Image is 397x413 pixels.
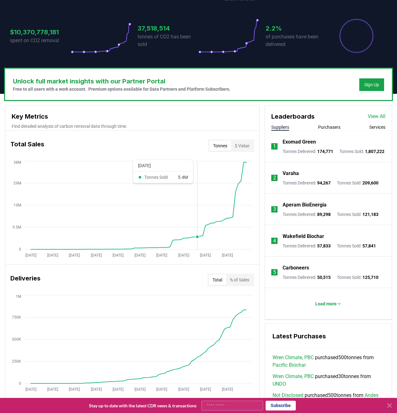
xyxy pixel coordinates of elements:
[13,225,21,229] tspan: 9.5M
[12,112,253,121] h3: Key Metrics
[337,243,376,249] p: Tonnes Sold :
[283,201,327,209] a: Aperam BioEnergia
[283,148,333,155] p: Tonnes Delivered :
[10,37,71,44] p: spent on CO2 removal
[14,181,21,185] tspan: 29M
[135,387,146,392] tspan: [DATE]
[317,275,331,280] span: 50,515
[273,206,276,213] p: 3
[364,82,379,88] a: Sign Up
[209,275,226,285] button: Total
[266,33,326,48] p: of purchases have been delivered
[283,170,299,177] a: Varaha
[317,212,331,217] span: 89,298
[10,274,41,286] h3: Deliveries
[317,149,333,154] span: 174,771
[273,354,314,361] a: Wren Climate, PBC
[273,361,306,369] a: Pacific Biochar
[25,253,36,257] tspan: [DATE]
[156,253,167,257] tspan: [DATE]
[12,315,21,320] tspan: 750K
[283,233,324,240] a: Wakefield Biochar
[362,243,376,248] span: 57,841
[222,253,233,257] tspan: [DATE]
[362,180,378,185] span: 209,600
[273,237,276,245] p: 4
[138,33,198,48] p: tonnes of CO2 has been sold
[283,211,331,218] p: Tonnes Delivered :
[283,243,331,249] p: Tonnes Delivered :
[13,86,230,92] p: Free to all users with a work account. Premium options available for Data Partners and Platform S...
[222,387,233,392] tspan: [DATE]
[283,264,309,272] a: Carboneers
[231,141,253,151] button: $ Value
[209,141,231,151] button: Tonnes
[135,253,146,257] tspan: [DATE]
[273,174,276,182] p: 2
[337,180,378,186] p: Tonnes Sold :
[273,143,276,150] p: 1
[91,253,102,257] tspan: [DATE]
[19,247,21,252] tspan: 0
[10,139,44,152] h3: Total Sales
[362,212,378,217] span: 121,183
[69,387,80,392] tspan: [DATE]
[266,24,326,33] h3: 2.2%
[273,373,384,388] span: purchased 30 tonnes from
[14,203,21,207] tspan: 19M
[200,253,211,257] tspan: [DATE]
[337,211,378,218] p: Tonnes Sold :
[283,274,331,280] p: Tonnes Delivered :
[178,387,189,392] tspan: [DATE]
[283,138,316,146] a: Exomad Green
[12,337,21,342] tspan: 500K
[273,331,384,341] h3: Latest Purchases
[365,149,384,154] span: 1,807,222
[310,297,347,310] button: Load more
[47,387,58,392] tspan: [DATE]
[273,354,384,369] span: purchased 500 tonnes from
[271,124,289,130] button: Suppliers
[273,269,276,276] p: 5
[19,381,21,386] tspan: 0
[12,123,253,129] p: Find detailed analysis of carbon removal data through time.
[315,301,337,307] p: Load more
[271,112,315,121] h3: Leaderboards
[14,160,21,165] tspan: 38M
[365,392,378,399] a: Andes
[138,24,198,33] h3: 37,518,514
[10,27,71,37] h3: $10,370,778,181
[317,180,331,185] span: 94,267
[273,373,314,380] a: Wren Climate, PBC
[25,387,36,392] tspan: [DATE]
[69,253,80,257] tspan: [DATE]
[200,387,211,392] tspan: [DATE]
[317,243,331,248] span: 57,833
[337,274,378,280] p: Tonnes Sold :
[273,380,286,388] a: UNDO
[113,253,124,257] tspan: [DATE]
[16,294,21,299] tspan: 1M
[13,76,230,86] h3: Unlock full market insights with our Partner Portal
[47,253,58,257] tspan: [DATE]
[368,113,385,120] a: View All
[339,18,374,54] div: Percentage of sales delivered
[91,387,102,392] tspan: [DATE]
[359,78,384,91] button: Sign Up
[12,359,21,364] tspan: 250K
[283,180,331,186] p: Tonnes Delivered :
[339,148,384,155] p: Tonnes Sold :
[156,387,167,392] tspan: [DATE]
[113,387,124,392] tspan: [DATE]
[369,124,385,130] button: Services
[226,275,253,285] button: % of Sales
[318,124,340,130] button: Purchasers
[178,253,189,257] tspan: [DATE]
[362,275,378,280] span: 125,710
